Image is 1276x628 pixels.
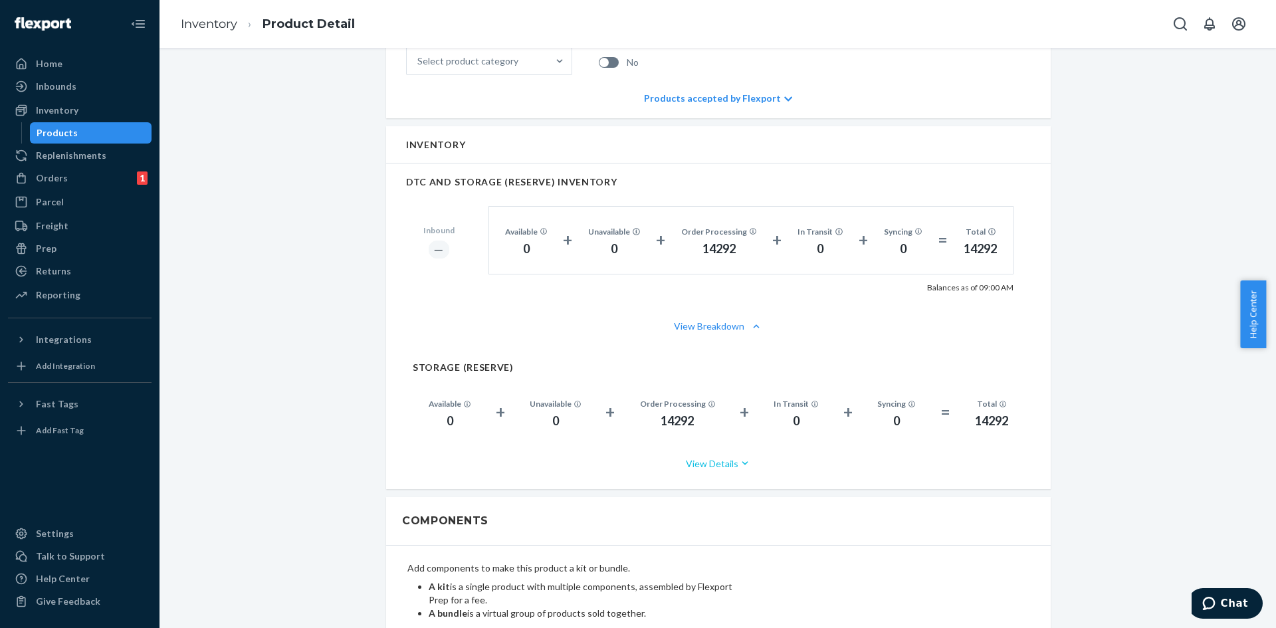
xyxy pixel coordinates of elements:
[859,228,868,252] div: +
[137,171,148,185] div: 1
[877,398,916,409] div: Syncing
[36,264,71,278] div: Returns
[774,398,819,409] div: In Transit
[36,397,78,411] div: Fast Tags
[8,284,152,306] a: Reporting
[530,398,582,409] div: Unavailable
[413,362,1024,372] h2: STORAGE (RESERVE)
[656,228,665,252] div: +
[8,238,152,259] a: Prep
[406,320,1031,333] button: View Breakdown
[36,171,68,185] div: Orders
[429,607,467,619] b: A bundle
[681,226,757,237] div: Order Processing
[406,140,465,150] h2: Inventory
[8,53,152,74] a: Home
[429,398,471,409] div: Available
[505,226,548,237] div: Available
[36,219,68,233] div: Freight
[927,282,1013,293] p: Balances as of 09:00 AM
[640,413,716,430] div: 14292
[975,413,1008,430] div: 14292
[429,607,734,620] li: is a virtual group of products sold together.
[170,5,366,44] ol: breadcrumbs
[36,288,80,302] div: Reporting
[8,76,152,97] a: Inbounds
[36,149,106,162] div: Replenishments
[36,527,74,540] div: Settings
[877,413,916,430] div: 0
[530,413,582,430] div: 0
[975,398,1008,409] div: Total
[884,226,922,237] div: Syncing
[8,546,152,567] button: Talk to Support
[843,400,853,424] div: +
[588,241,640,258] div: 0
[884,241,922,258] div: 0
[627,56,639,69] span: No
[15,17,71,31] img: Flexport logo
[36,572,90,585] div: Help Center
[30,122,152,144] a: Products
[36,550,105,563] div: Talk to Support
[964,241,997,258] div: 14292
[605,400,615,424] div: +
[36,104,78,117] div: Inventory
[8,523,152,544] a: Settings
[8,100,152,121] a: Inventory
[740,400,749,424] div: +
[36,195,64,209] div: Parcel
[588,226,640,237] div: Unavailable
[429,580,734,607] li: is a single product with multiple components, assembled by Flexport Prep for a fee.
[423,225,455,236] div: Inbound
[797,226,843,237] div: In Transit
[8,420,152,441] a: Add Fast Tag
[964,226,997,237] div: Total
[8,191,152,213] a: Parcel
[8,393,152,415] button: Fast Tags
[429,581,450,592] b: A kit
[36,360,95,371] div: Add Integration
[429,413,471,430] div: 0
[413,446,1024,481] button: View Details
[681,241,757,258] div: 14292
[1167,11,1194,37] button: Open Search Box
[8,261,152,282] a: Returns
[406,177,1031,187] h2: DTC AND STORAGE (RESERVE) INVENTORY
[36,595,100,608] div: Give Feedback
[37,126,78,140] div: Products
[496,400,505,424] div: +
[1192,588,1263,621] iframe: Opens a widget where you can chat to one of our agents
[1196,11,1223,37] button: Open notifications
[8,329,152,350] button: Integrations
[772,228,782,252] div: +
[36,333,92,346] div: Integrations
[940,400,950,424] div: =
[417,54,518,68] div: Select product category
[263,17,355,31] a: Product Detail
[429,241,449,259] div: ―
[8,568,152,589] a: Help Center
[644,78,792,118] div: Products accepted by Flexport
[505,241,548,258] div: 0
[938,228,948,252] div: =
[774,413,819,430] div: 0
[8,356,152,377] a: Add Integration
[36,57,62,70] div: Home
[797,241,843,258] div: 0
[8,145,152,166] a: Replenishments
[563,228,572,252] div: +
[36,425,84,436] div: Add Fast Tag
[8,167,152,189] a: Orders1
[181,17,237,31] a: Inventory
[640,398,716,409] div: Order Processing
[125,11,152,37] button: Close Navigation
[1225,11,1252,37] button: Open account menu
[8,591,152,612] button: Give Feedback
[36,242,56,255] div: Prep
[1240,280,1266,348] button: Help Center
[402,513,488,529] h2: Components
[36,80,76,93] div: Inbounds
